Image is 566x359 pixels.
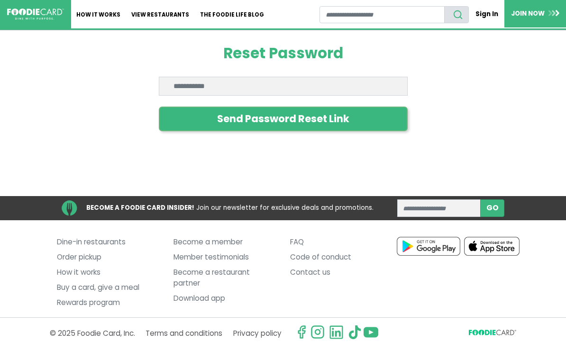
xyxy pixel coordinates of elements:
[480,199,504,216] button: subscribe
[397,199,481,216] input: enter email address
[159,45,408,62] h1: Reset Password
[196,204,374,213] span: Join our newsletter for exclusive deals and promotions.
[86,203,194,212] strong: BECOME A FOODIE CARD INSIDER!
[173,250,276,265] a: Member testimonials
[7,9,64,20] img: FoodieCard; Eat, Drink, Save, Donate
[173,235,276,250] a: Become a member
[173,291,276,306] a: Download app
[444,6,469,23] button: search
[57,280,159,295] a: Buy a card, give a meal
[146,325,222,341] a: Terms and conditions
[57,235,159,250] a: Dine-in restaurants
[294,325,309,339] svg: check us out on facebook
[329,325,343,339] img: linkedin.svg
[57,250,159,265] a: Order pickup
[290,235,393,250] a: FAQ
[233,325,282,341] a: Privacy policy
[290,265,393,280] a: Contact us
[347,325,362,339] img: tiktok.svg
[290,250,393,265] a: Code of conduct
[159,107,408,131] button: Send Password Reset Link
[469,330,516,339] svg: FoodieCard
[173,265,276,291] a: Become a restaurant partner
[57,295,159,310] a: Rewards program
[320,6,445,23] input: restaurant search
[469,6,504,22] a: Sign In
[57,265,159,280] a: How it works
[364,325,378,339] img: youtube.svg
[50,325,135,341] p: © 2025 Foodie Card, Inc.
